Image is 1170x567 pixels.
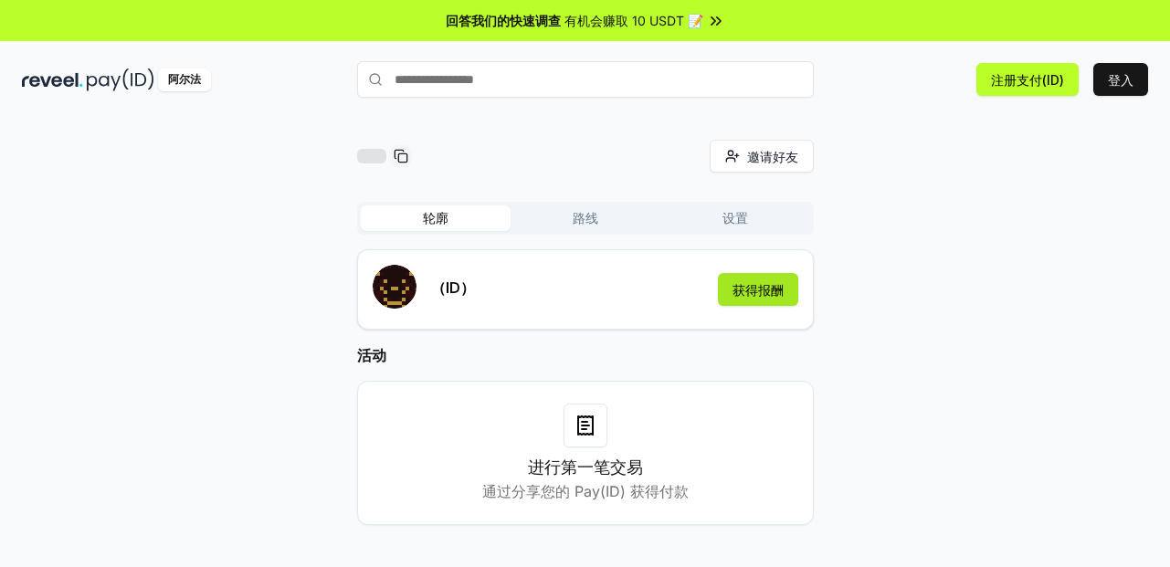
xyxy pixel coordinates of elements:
[1093,63,1148,96] button: 登入
[357,346,386,364] font: 活动
[168,72,201,86] font: 阿尔法
[722,210,748,226] font: 设置
[87,68,154,91] img: 付款编号
[991,72,1064,88] font: 注册支付(ID)
[446,13,561,28] font: 回答我们的快速调查
[431,278,475,297] font: （ID）
[528,457,643,477] font: 进行第一笔交易
[733,282,784,298] font: 获得报酬
[482,482,689,500] font: 通过分享您的 Pay(ID) 获得付款
[976,63,1079,96] button: 注册支付(ID)
[718,273,798,306] button: 获得报酬
[564,13,703,28] font: 有机会赚取 10 USDT 📝
[1108,72,1133,88] font: 登入
[710,140,814,173] button: 邀请好友
[747,149,798,164] font: 邀请好友
[423,210,448,226] font: 轮廓
[573,210,598,226] font: 路线
[22,68,83,91] img: 揭示黑暗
